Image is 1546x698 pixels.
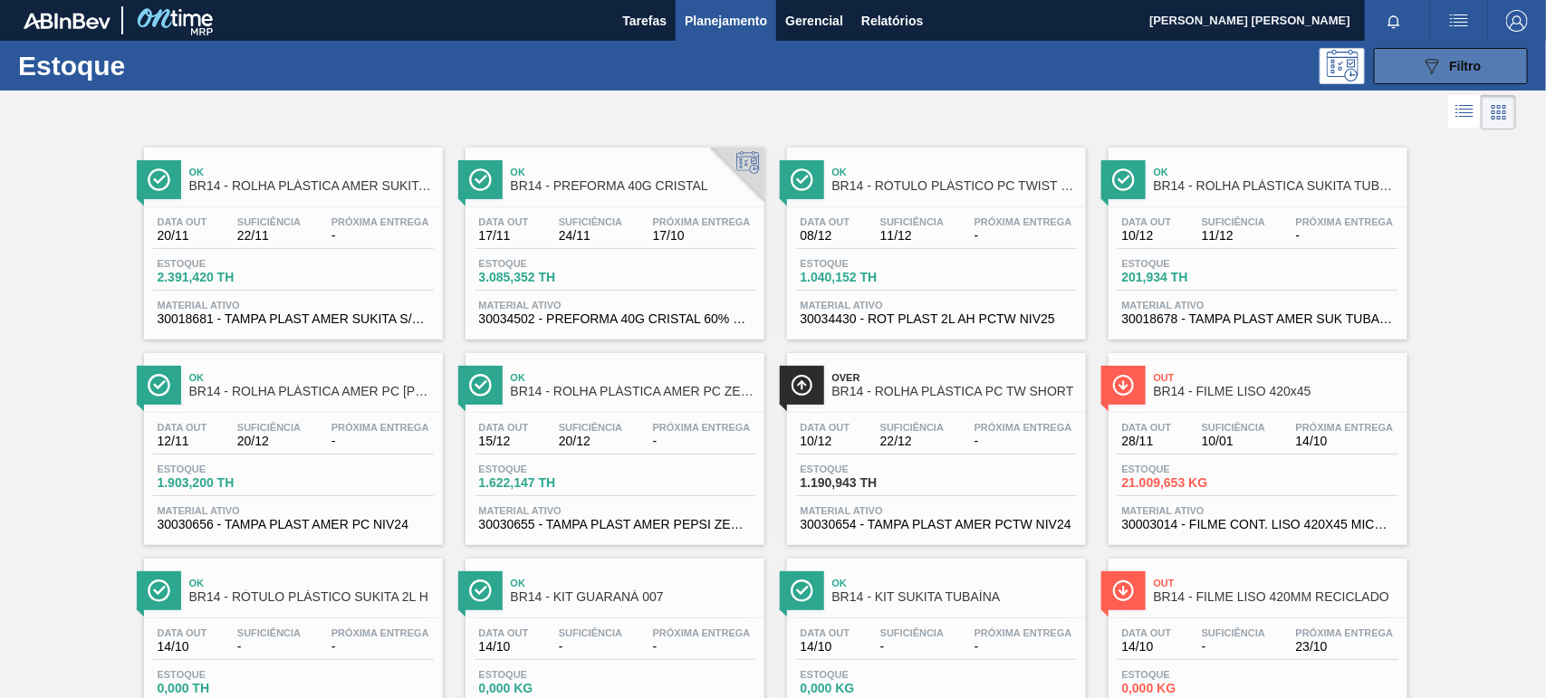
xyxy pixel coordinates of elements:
[452,134,773,339] a: ÍconeOkBR14 - PREFORMA 40G CRISTALData out17/11Suficiência24/11Próxima Entrega17/10Estoque3.085,3...
[861,10,923,32] span: Relatórios
[1122,518,1394,531] span: 30003014 - FILME CONT. LISO 420X45 MICRAS
[653,229,751,243] span: 17/10
[559,435,622,448] span: 20/12
[189,578,434,588] span: Ok
[1122,682,1249,695] span: 0,000 KG
[1365,8,1423,33] button: Notificações
[331,640,429,654] span: -
[237,422,301,433] span: Suficiência
[479,682,606,695] span: 0,000 KG
[1154,590,1398,604] span: BR14 - FILME LISO 420MM RECICLADO
[975,422,1072,433] span: Próxima Entrega
[479,505,751,516] span: Material ativo
[975,435,1072,448] span: -
[189,385,434,398] span: BR14 - ROLHA PLÁSTICA AMER PC SHORT
[158,476,284,490] span: 1.903,200 TH
[880,229,944,243] span: 11/12
[1095,339,1416,545] a: ÍconeOutBR14 - FILME LISO 420x45Data out28/11Suficiência10/01Próxima Entrega14/10Estoque21.009,65...
[130,134,452,339] a: ÍconeOkBR14 - ROLHA PLÁSTICA AMER SUKITA SHORTData out20/11Suficiência22/11Próxima Entrega-Estoqu...
[791,168,813,191] img: Ícone
[801,518,1072,531] span: 30030654 - TAMPA PLAST AMER PCTW NIV24
[237,216,301,227] span: Suficiência
[975,640,1072,654] span: -
[832,179,1077,193] span: BR14 - RÓTULO PLÁSTICO PC TWIST 2L AH
[880,216,944,227] span: Suficiência
[1296,627,1394,638] span: Próxima Entrega
[1122,258,1249,269] span: Estoque
[158,312,429,326] span: 30018681 - TAMPA PLAST AMER SUKITA S/LINER
[559,216,622,227] span: Suficiência
[559,640,622,654] span: -
[801,312,1072,326] span: 30034430 - ROT PLAST 2L AH PCTW NIV25
[801,216,850,227] span: Data out
[158,518,429,531] span: 30030656 - TAMPA PLAST AMER PC NIV24
[511,590,755,604] span: BR14 - KIT GUARANÁ 007
[158,682,284,695] span: 0,000 TH
[479,435,529,448] span: 15/12
[237,435,301,448] span: 20/12
[237,640,301,654] span: -
[479,476,606,490] span: 1.622,147 TH
[479,669,606,680] span: Estoque
[331,627,429,638] span: Próxima Entrega
[479,216,529,227] span: Data out
[559,229,622,243] span: 24/11
[1202,627,1265,638] span: Suficiência
[801,464,927,474] span: Estoque
[791,374,813,397] img: Ícone
[1296,229,1394,243] span: -
[1202,229,1265,243] span: 11/12
[801,435,850,448] span: 10/12
[189,179,434,193] span: BR14 - ROLHA PLÁSTICA AMER SUKITA SHORT
[511,372,755,383] span: Ok
[1122,422,1172,433] span: Data out
[189,590,434,604] span: BR14 - RÓTULO PLÁSTICO SUKITA 2L H
[1122,435,1172,448] span: 28/11
[158,422,207,433] span: Data out
[1122,271,1249,284] span: 201,934 TH
[158,258,284,269] span: Estoque
[975,627,1072,638] span: Próxima Entrega
[559,422,622,433] span: Suficiência
[158,216,207,227] span: Data out
[773,339,1095,545] a: ÍconeOverBR14 - ROLHA PLÁSTICA PC TW SHORTData out10/12Suficiência22/12Próxima Entrega-Estoque1.1...
[832,167,1077,177] span: Ok
[469,168,492,191] img: Ícone
[1122,216,1172,227] span: Data out
[880,435,944,448] span: 22/12
[653,627,751,638] span: Próxima Entrega
[158,627,207,638] span: Data out
[622,10,667,32] span: Tarefas
[975,216,1072,227] span: Próxima Entrega
[1154,167,1398,177] span: Ok
[148,374,170,397] img: Ícone
[1154,372,1398,383] span: Out
[653,216,751,227] span: Próxima Entrega
[1448,95,1482,129] div: Visão em Lista
[832,578,1077,588] span: Ok
[1122,312,1394,326] span: 30018678 - TAMPA PLAST AMER SUK TUBAINA S/LINER
[975,229,1072,243] span: -
[1296,640,1394,654] span: 23/10
[18,55,283,76] h1: Estoque
[158,435,207,448] span: 12/11
[880,627,944,638] span: Suficiência
[1154,578,1398,588] span: Out
[1122,505,1394,516] span: Material ativo
[24,13,110,29] img: TNhmsLtSVTkK8tSr43FrP2fwEKptu5GPRR3wAAAABJRU5ErkJggg==
[1122,300,1394,311] span: Material ativo
[832,385,1077,398] span: BR14 - ROLHA PLÁSTICA PC TW SHORT
[1202,640,1265,654] span: -
[479,300,751,311] span: Material ativo
[148,168,170,191] img: Ícone
[1202,216,1265,227] span: Suficiência
[158,271,284,284] span: 2.391,420 TH
[479,422,529,433] span: Data out
[158,640,207,654] span: 14/10
[880,422,944,433] span: Suficiência
[1482,95,1516,129] div: Visão em Cards
[479,229,529,243] span: 17/11
[511,578,755,588] span: Ok
[653,422,751,433] span: Próxima Entrega
[791,579,813,602] img: Ícone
